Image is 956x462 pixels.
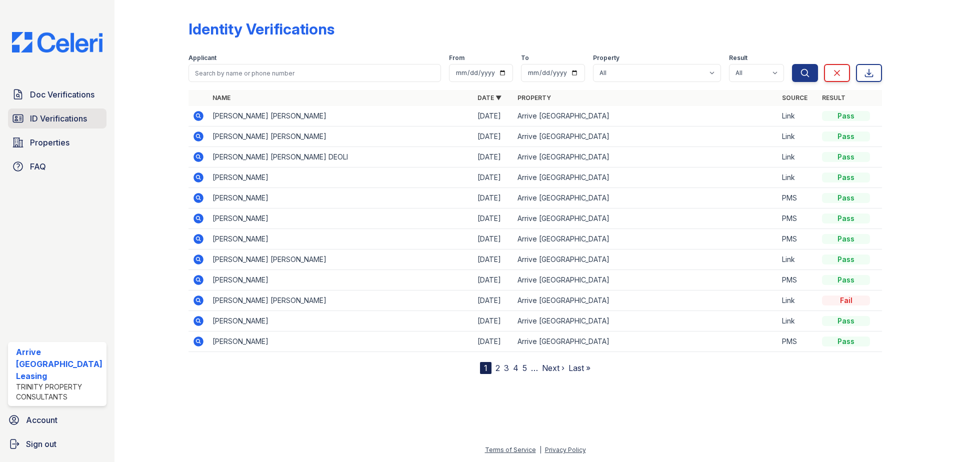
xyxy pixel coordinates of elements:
td: Arrive [GEOGRAPHIC_DATA] [513,126,778,147]
a: Doc Verifications [8,84,106,104]
a: 4 [513,363,518,373]
div: | [539,446,541,453]
td: [PERSON_NAME] [208,188,473,208]
label: To [521,54,529,62]
td: [DATE] [473,249,513,270]
td: [PERSON_NAME] [PERSON_NAME] [208,106,473,126]
td: PMS [778,270,818,290]
td: PMS [778,208,818,229]
span: Account [26,414,57,426]
a: Property [517,94,551,101]
label: From [449,54,464,62]
div: Pass [822,111,870,121]
div: Pass [822,254,870,264]
td: Arrive [GEOGRAPHIC_DATA] [513,229,778,249]
a: Date ▼ [477,94,501,101]
div: Pass [822,193,870,203]
td: Link [778,290,818,311]
a: Properties [8,132,106,152]
a: FAQ [8,156,106,176]
td: Arrive [GEOGRAPHIC_DATA] [513,270,778,290]
a: Last » [568,363,590,373]
td: Arrive [GEOGRAPHIC_DATA] [513,167,778,188]
span: … [531,362,538,374]
td: Arrive [GEOGRAPHIC_DATA] [513,311,778,331]
td: [PERSON_NAME] [208,270,473,290]
div: Pass [822,213,870,223]
div: Trinity Property Consultants [16,382,102,402]
td: Arrive [GEOGRAPHIC_DATA] [513,208,778,229]
td: Arrive [GEOGRAPHIC_DATA] [513,106,778,126]
a: Next › [542,363,564,373]
td: [DATE] [473,188,513,208]
div: Pass [822,172,870,182]
td: PMS [778,229,818,249]
label: Property [593,54,619,62]
td: [PERSON_NAME] [208,229,473,249]
span: FAQ [30,160,46,172]
a: Privacy Policy [545,446,586,453]
div: Arrive [GEOGRAPHIC_DATA] Leasing [16,346,102,382]
div: Pass [822,336,870,346]
a: Result [822,94,845,101]
a: Source [782,94,807,101]
span: ID Verifications [30,112,87,124]
span: Sign out [26,438,56,450]
td: [DATE] [473,147,513,167]
td: Arrive [GEOGRAPHIC_DATA] [513,290,778,311]
td: Link [778,126,818,147]
td: PMS [778,331,818,352]
td: [DATE] [473,229,513,249]
td: [PERSON_NAME] [208,331,473,352]
td: [PERSON_NAME] [208,311,473,331]
div: Pass [822,152,870,162]
div: Pass [822,275,870,285]
span: Doc Verifications [30,88,94,100]
td: [DATE] [473,126,513,147]
td: [PERSON_NAME] [PERSON_NAME] [208,290,473,311]
td: Link [778,147,818,167]
td: [PERSON_NAME] [PERSON_NAME] [208,126,473,147]
a: Sign out [4,434,110,454]
span: Properties [30,136,69,148]
td: [DATE] [473,270,513,290]
td: [DATE] [473,167,513,188]
div: Pass [822,131,870,141]
td: [DATE] [473,208,513,229]
td: [DATE] [473,106,513,126]
td: Link [778,106,818,126]
a: Name [212,94,230,101]
img: CE_Logo_Blue-a8612792a0a2168367f1c8372b55b34899dd931a85d93a1a3d3e32e68fde9ad4.png [4,32,110,52]
td: Arrive [GEOGRAPHIC_DATA] [513,147,778,167]
td: Arrive [GEOGRAPHIC_DATA] [513,249,778,270]
td: [DATE] [473,290,513,311]
a: 5 [522,363,527,373]
td: PMS [778,188,818,208]
td: [PERSON_NAME] [208,167,473,188]
label: Result [729,54,747,62]
td: Link [778,311,818,331]
label: Applicant [188,54,216,62]
div: Identity Verifications [188,20,334,38]
div: 1 [480,362,491,374]
input: Search by name or phone number [188,64,441,82]
div: Fail [822,295,870,305]
a: Terms of Service [485,446,536,453]
td: Arrive [GEOGRAPHIC_DATA] [513,331,778,352]
a: 3 [504,363,509,373]
a: 2 [495,363,500,373]
td: [DATE] [473,311,513,331]
div: Pass [822,234,870,244]
td: [DATE] [473,331,513,352]
td: Link [778,167,818,188]
a: Account [4,410,110,430]
a: ID Verifications [8,108,106,128]
td: Link [778,249,818,270]
td: [PERSON_NAME] [208,208,473,229]
td: [PERSON_NAME] [PERSON_NAME] DEOLI [208,147,473,167]
div: Pass [822,316,870,326]
td: Arrive [GEOGRAPHIC_DATA] [513,188,778,208]
td: [PERSON_NAME] [PERSON_NAME] [208,249,473,270]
